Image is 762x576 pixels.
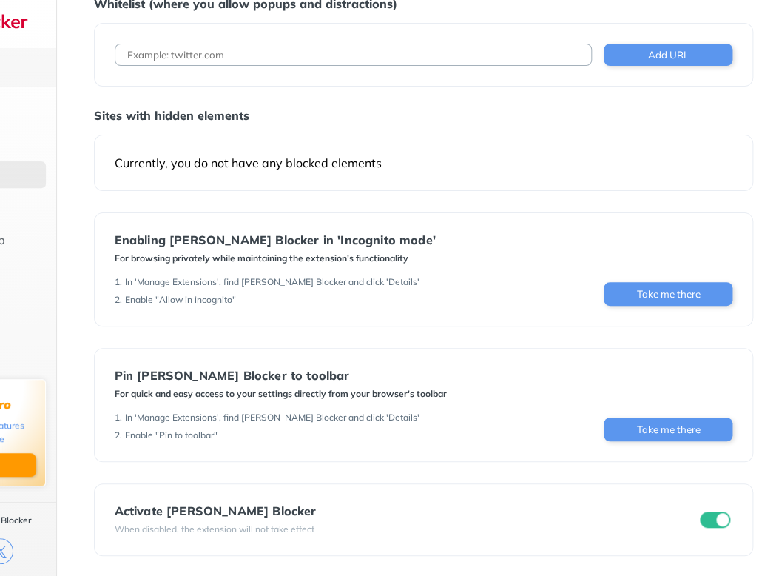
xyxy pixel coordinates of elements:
[94,108,754,123] div: Sites with hidden elements
[115,388,447,400] div: For quick and easy access to your settings directly from your browser's toolbar
[115,252,436,264] div: For browsing privately while maintaining the extension's functionality
[604,282,732,306] button: Take me there
[115,276,122,288] div: 1 .
[115,369,447,382] div: Pin [PERSON_NAME] Blocker to toolbar
[115,523,317,535] div: When disabled, the extension will not take effect
[125,294,236,306] div: Enable "Allow in incognito"
[115,155,733,170] div: Currently, you do not have any blocked elements
[115,44,593,66] input: Example: twitter.com
[125,429,218,441] div: Enable "Pin to toolbar"
[604,44,732,66] button: Add URL
[115,233,436,247] div: Enabling [PERSON_NAME] Blocker in 'Incognito mode'
[115,429,122,441] div: 2 .
[125,276,419,288] div: In 'Manage Extensions', find [PERSON_NAME] Blocker and click 'Details'
[115,504,317,518] div: Activate [PERSON_NAME] Blocker
[115,412,122,423] div: 1 .
[604,418,732,441] button: Take me there
[115,294,122,306] div: 2 .
[125,412,419,423] div: In 'Manage Extensions', find [PERSON_NAME] Blocker and click 'Details'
